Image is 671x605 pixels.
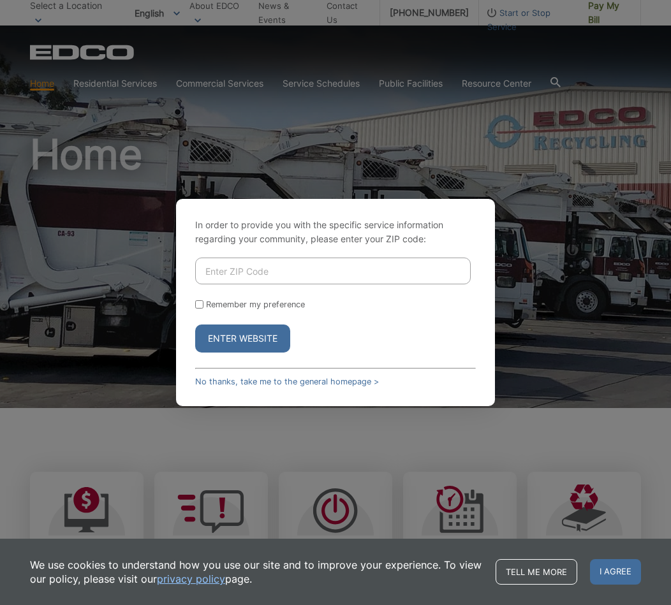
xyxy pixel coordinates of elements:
[157,572,225,586] a: privacy policy
[195,218,476,246] p: In order to provide you with the specific service information regarding your community, please en...
[195,324,290,353] button: Enter Website
[206,300,305,309] label: Remember my preference
[30,558,483,586] p: We use cookies to understand how you use our site and to improve your experience. To view our pol...
[195,377,379,386] a: No thanks, take me to the general homepage >
[496,559,577,585] a: Tell me more
[195,258,471,284] input: Enter ZIP Code
[590,559,641,585] span: I agree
